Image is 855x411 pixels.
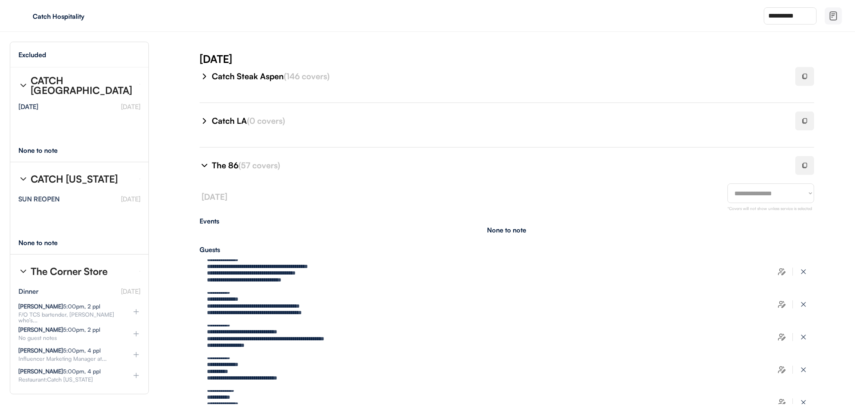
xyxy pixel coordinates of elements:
[18,356,119,362] div: Influencer Marketing Manager at...
[18,347,63,354] strong: [PERSON_NAME]
[18,51,46,58] div: Excluded
[828,11,838,21] img: file-02.svg
[727,206,812,211] font: *Covers will not show unless service is selected
[33,13,136,20] div: Catch Hospitality
[31,76,133,95] div: CATCH [GEOGRAPHIC_DATA]
[18,335,119,341] div: No guest notes
[200,218,814,224] div: Events
[200,161,209,170] img: chevron-right%20%281%29.svg
[200,71,209,81] img: chevron-right%20%281%29.svg
[121,103,140,111] font: [DATE]
[18,368,63,375] strong: [PERSON_NAME]
[18,369,101,374] div: 5:00pm, 4 ppl
[799,366,808,374] img: x-close%20%283%29.svg
[18,174,28,184] img: chevron-right%20%281%29.svg
[200,51,855,66] div: [DATE]
[200,246,814,253] div: Guests
[18,239,73,246] div: None to note
[212,160,785,171] div: The 86
[132,371,140,380] img: plus%20%281%29.svg
[132,330,140,338] img: plus%20%281%29.svg
[212,71,785,82] div: Catch Steak Aspen
[778,366,786,374] img: users-edit.svg
[778,398,786,407] img: users-edit.svg
[778,268,786,276] img: users-edit.svg
[18,312,119,323] div: F/O TCS bartender, [PERSON_NAME] who’s...
[778,300,786,308] img: users-edit.svg
[799,300,808,308] img: x-close%20%283%29.svg
[202,192,227,202] font: [DATE]
[18,377,119,382] div: Restaurant:Catch [US_STATE]
[18,327,100,333] div: 5:00pm, 2 ppl
[16,9,29,22] img: yH5BAEAAAAALAAAAAABAAEAAAIBRAA7
[132,308,140,316] img: plus%20%281%29.svg
[18,103,38,110] div: [DATE]
[18,326,63,333] strong: [PERSON_NAME]
[212,115,785,127] div: Catch LA
[18,147,73,154] div: None to note
[18,348,101,353] div: 5:00pm, 4 ppl
[799,398,808,407] img: x-close%20%283%29.svg
[121,287,140,295] font: [DATE]
[487,227,527,233] div: None to note
[18,196,60,202] div: SUN REOPEN
[238,160,280,170] font: (57 covers)
[132,351,140,359] img: plus%20%281%29.svg
[799,333,808,341] img: x-close%20%283%29.svg
[18,80,28,90] img: chevron-right%20%281%29.svg
[31,266,108,276] div: The Corner Store
[31,174,118,184] div: CATCH [US_STATE]
[18,304,100,309] div: 5:00pm, 2 ppl
[18,303,63,310] strong: [PERSON_NAME]
[200,116,209,126] img: chevron-right%20%281%29.svg
[284,71,330,81] font: (146 covers)
[799,268,808,276] img: x-close%20%283%29.svg
[778,333,786,341] img: users-edit.svg
[18,266,28,276] img: chevron-right%20%281%29.svg
[121,195,140,203] font: [DATE]
[247,116,285,126] font: (0 covers)
[18,288,38,295] div: Dinner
